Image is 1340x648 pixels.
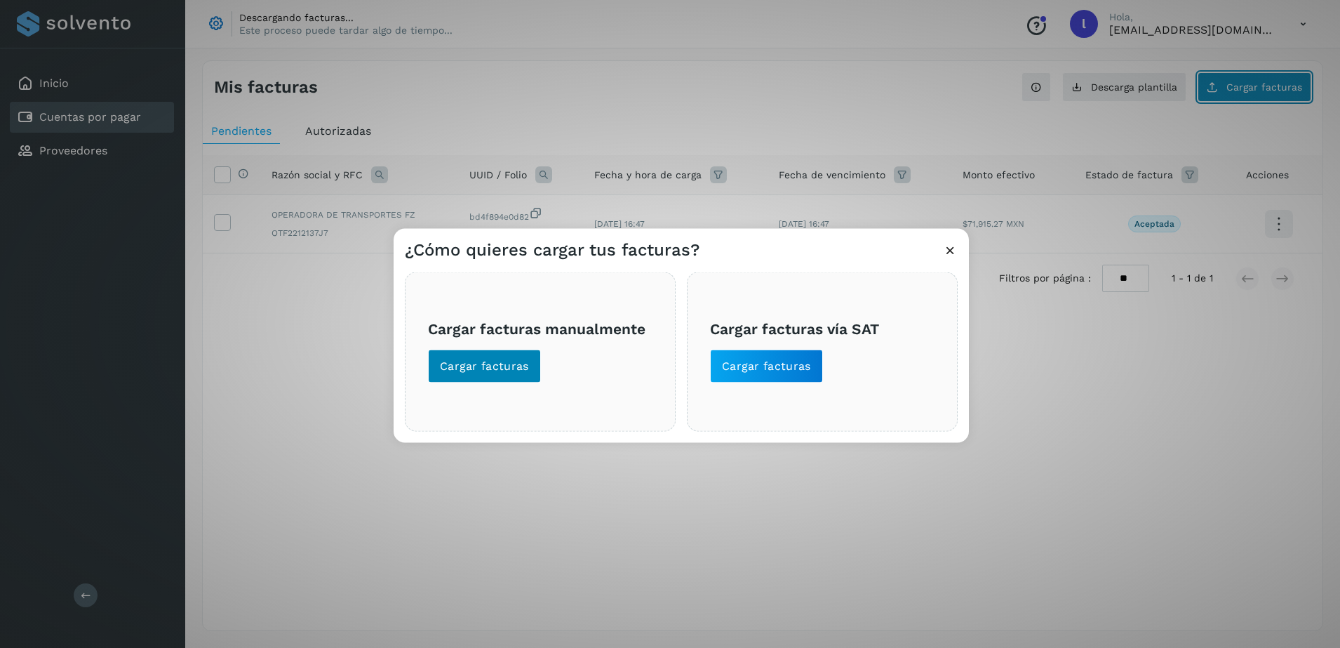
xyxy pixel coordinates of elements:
button: Cargar facturas [710,349,823,383]
h3: Cargar facturas manualmente [428,320,652,338]
button: Cargar facturas [428,349,541,383]
h3: Cargar facturas vía SAT [710,320,934,338]
span: Cargar facturas [722,358,811,373]
h3: ¿Cómo quieres cargar tus facturas? [405,239,699,260]
span: Cargar facturas [440,358,529,373]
